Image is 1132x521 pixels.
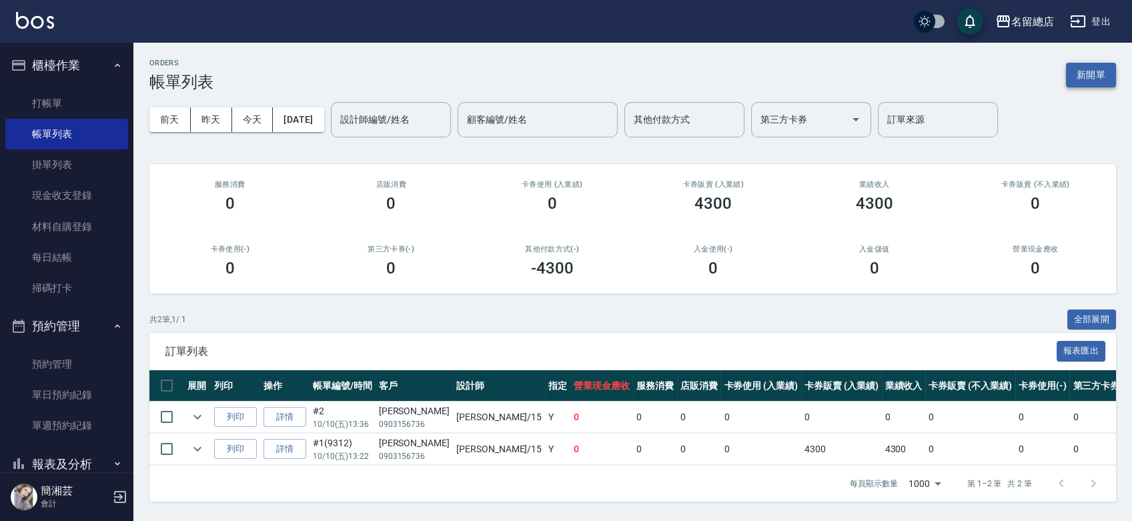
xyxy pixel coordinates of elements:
[720,402,801,433] td: 0
[263,407,306,428] a: 詳情
[720,434,801,465] td: 0
[5,242,128,273] a: 每日結帳
[313,450,372,462] p: 10/10 (五) 13:22
[453,434,545,465] td: [PERSON_NAME] /15
[310,402,376,433] td: #2
[882,370,926,402] th: 業績收入
[191,107,232,132] button: 昨天
[41,498,109,510] p: 會計
[214,439,257,460] button: 列印
[488,245,617,253] h2: 其他付款方式(-)
[1015,434,1070,465] td: 0
[5,349,128,380] a: 預約管理
[1031,259,1040,278] h3: 0
[801,434,882,465] td: 4300
[5,309,128,344] button: 預約管理
[925,370,1015,402] th: 卡券販賣 (不入業績)
[225,259,235,278] h3: 0
[327,180,456,189] h2: 店販消費
[1057,344,1106,357] a: 報表匯出
[165,245,295,253] h2: 卡券使用(-)
[570,434,633,465] td: 0
[260,370,310,402] th: 操作
[801,402,882,433] td: 0
[925,434,1015,465] td: 0
[720,370,801,402] th: 卡券使用 (入業績)
[882,434,926,465] td: 4300
[1066,68,1116,81] a: 新開單
[649,180,778,189] h2: 卡券販賣 (入業績)
[903,466,946,502] div: 1000
[211,370,260,402] th: 列印
[5,410,128,441] a: 單週預約紀錄
[225,194,235,213] h3: 0
[165,180,295,189] h3: 服務消費
[11,484,37,510] img: Person
[967,478,1032,490] p: 第 1–2 筆 共 2 筆
[677,434,721,465] td: 0
[16,12,54,29] img: Logo
[1066,63,1116,87] button: 新開單
[649,245,778,253] h2: 入金使用(-)
[570,402,633,433] td: 0
[545,434,570,465] td: Y
[5,149,128,180] a: 掛單列表
[5,447,128,482] button: 報表及分析
[379,450,450,462] p: 0903156736
[149,107,191,132] button: 前天
[856,194,893,213] h3: 4300
[310,434,376,465] td: #1 (9312)
[313,418,372,430] p: 10/10 (五) 13:36
[149,314,186,326] p: 共 2 筆, 1 / 1
[677,370,721,402] th: 店販消費
[882,402,926,433] td: 0
[263,439,306,460] a: 詳情
[694,194,732,213] h3: 4300
[531,259,574,278] h3: -4300
[1031,194,1040,213] h3: 0
[165,345,1057,358] span: 訂單列表
[971,245,1101,253] h2: 營業現金應收
[386,194,396,213] h3: 0
[990,8,1059,35] button: 名留總店
[187,439,207,459] button: expand row
[453,402,545,433] td: [PERSON_NAME] /15
[570,370,633,402] th: 營業現金應收
[708,259,718,278] h3: 0
[376,370,453,402] th: 客戶
[5,119,128,149] a: 帳單列表
[5,273,128,304] a: 掃碼打卡
[1065,9,1116,34] button: 登出
[633,434,677,465] td: 0
[1067,310,1117,330] button: 全部展開
[149,73,213,91] h3: 帳單列表
[386,259,396,278] h3: 0
[184,370,211,402] th: 展開
[379,418,450,430] p: 0903156736
[1015,370,1070,402] th: 卡券使用(-)
[187,407,207,427] button: expand row
[5,88,128,119] a: 打帳單
[925,402,1015,433] td: 0
[273,107,324,132] button: [DATE]
[845,109,867,130] button: Open
[1011,13,1054,30] div: 名留總店
[801,370,882,402] th: 卡券販賣 (入業績)
[488,180,617,189] h2: 卡券使用 (入業績)
[310,370,376,402] th: 帳單編號/時間
[379,404,450,418] div: [PERSON_NAME]
[453,370,545,402] th: 設計師
[545,402,570,433] td: Y
[971,180,1101,189] h2: 卡券販賣 (不入業績)
[633,402,677,433] td: 0
[327,245,456,253] h2: 第三方卡券(-)
[957,8,983,35] button: save
[5,380,128,410] a: 單日預約紀錄
[545,370,570,402] th: 指定
[232,107,273,132] button: 今天
[810,245,939,253] h2: 入金儲值
[379,436,450,450] div: [PERSON_NAME]
[41,484,109,498] h5: 簡湘芸
[149,59,213,67] h2: ORDERS
[1015,402,1070,433] td: 0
